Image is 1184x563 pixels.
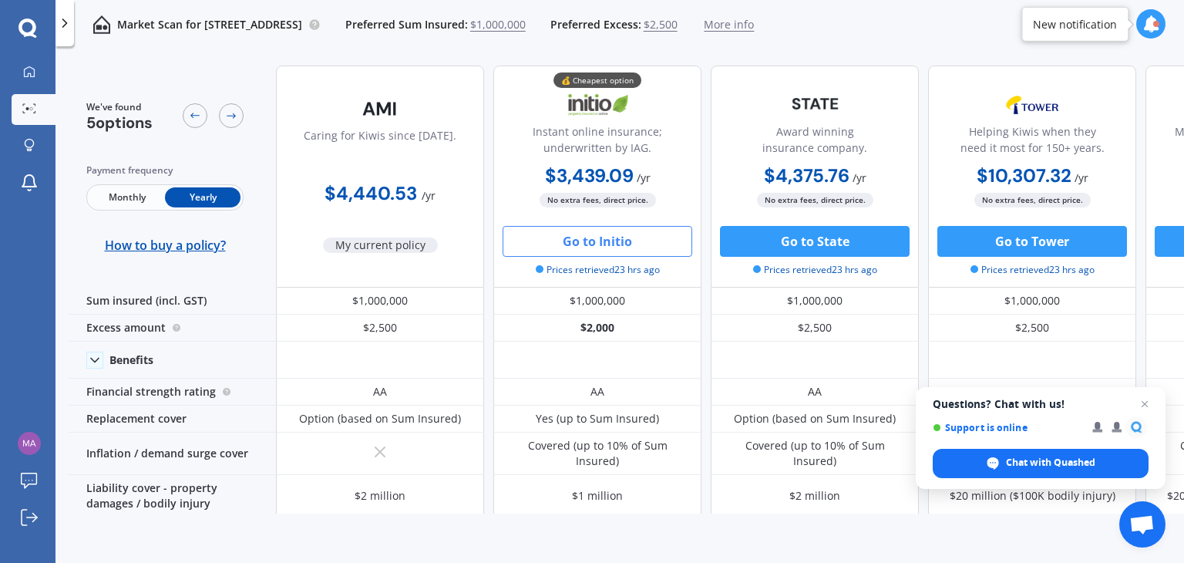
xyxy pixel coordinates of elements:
div: Instant online insurance; underwritten by IAG. [506,123,688,162]
span: No extra fees, direct price. [974,193,1091,207]
div: Benefits [109,353,153,367]
div: $1,000,000 [276,288,484,315]
span: $1,000,000 [470,17,526,32]
div: $2,500 [928,315,1136,342]
div: AA [373,384,387,399]
span: How to buy a policy? [105,238,226,253]
div: Excess amount [68,315,276,342]
span: Close chat [1135,395,1154,413]
div: $2,000 [493,315,701,342]
span: Yearly [165,187,240,207]
div: A- [1027,384,1038,399]
div: Caring for Kiwis since [DATE]. [304,127,456,166]
div: $1,000,000 [928,288,1136,315]
button: Go to State [720,226,910,257]
div: AA [590,384,604,399]
span: Support is online [933,422,1081,433]
span: No extra fees, direct price. [757,193,873,207]
div: $2,500 [276,315,484,342]
span: 5 options [86,113,153,133]
div: Payment frequency [86,163,244,178]
div: Option (based on Sum Insured) [299,411,461,426]
div: AA [808,384,822,399]
div: $2 million [789,488,840,504]
img: Initio.webp [547,86,648,124]
div: $1 million [572,488,623,504]
div: $1,000,000 [493,288,701,315]
div: Liability cover - property damages / bodily injury [68,475,276,517]
div: Sum insured (incl. GST) [68,288,276,315]
span: Prices retrieved 23 hrs ago [536,263,660,277]
span: Preferred Excess: [550,17,641,32]
span: $2,500 [644,17,678,32]
div: $2,500 [711,315,919,342]
b: $3,439.09 [545,164,634,187]
div: Helping Kiwis when they need it most for 150+ years. [941,123,1123,162]
div: $2 million [355,488,405,504]
b: $4,375.76 [764,164,849,187]
b: $10,307.32 [977,164,1071,187]
span: More info [704,17,754,32]
span: / yr [1075,170,1088,185]
div: Replacement cover [68,406,276,433]
div: Open chat [1119,501,1165,548]
div: Chat with Quashed [933,449,1149,478]
div: Yes (up to Sum Insured) [536,411,659,426]
span: Chat with Quashed [1006,456,1095,470]
span: / yr [422,188,436,203]
div: Covered (up to 10% of Sum Insured) [505,438,690,469]
span: No extra fees, direct price. [540,193,656,207]
div: Award winning insurance company. [724,123,906,162]
button: Go to Tower [937,226,1127,257]
div: Option (based on Sum Insured) [734,411,896,426]
div: $1,000,000 [711,288,919,315]
div: Inflation / demand surge cover [68,433,276,475]
div: Covered (up to 10% of Sum Insured) [722,438,907,469]
span: Monthly [89,187,165,207]
img: AMI-text-1.webp [329,89,431,128]
span: Questions? Chat with us! [933,398,1149,410]
button: Go to Initio [503,226,692,257]
span: / yr [637,170,651,185]
span: / yr [853,170,866,185]
img: f6690901d6cf0044a110f28c184510a6 [18,432,41,455]
div: New notification [1033,16,1117,32]
div: Financial strength rating [68,379,276,406]
span: We've found [86,100,153,114]
b: $4,440.53 [325,181,417,205]
span: Prices retrieved 23 hrs ago [753,263,877,277]
span: My current policy [323,238,438,253]
img: State-text-1.webp [764,86,866,122]
span: Preferred Sum Insured: [345,17,468,32]
p: Market Scan for [STREET_ADDRESS] [117,17,302,32]
img: home-and-contents.b802091223b8502ef2dd.svg [92,15,111,34]
div: $20 million ($100K bodily injury) [950,488,1115,504]
img: Tower.webp [981,86,1083,124]
div: 💰 Cheapest option [553,72,641,88]
span: Prices retrieved 23 hrs ago [970,263,1095,277]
